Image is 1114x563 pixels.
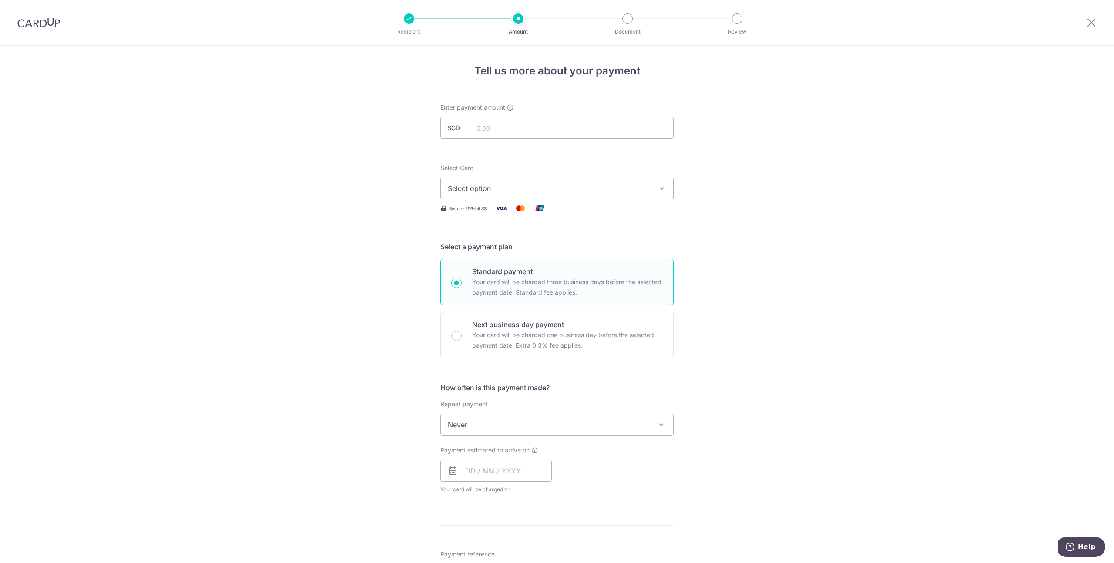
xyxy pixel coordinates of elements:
[440,63,674,79] h4: Tell us more about your payment
[440,103,505,112] span: Enter payment amount
[1058,537,1105,559] iframe: Opens a widget where you can find more information
[486,27,550,36] p: Amount
[440,400,488,409] label: Repeat payment
[472,266,663,277] p: Standard payment
[440,382,674,393] h5: How often is this payment made?
[440,446,530,455] span: Payment estimated to arrive on
[440,178,674,199] button: Select option
[440,117,674,139] input: 0.00
[447,124,470,132] span: SGD
[512,203,529,214] img: Mastercard
[440,550,495,559] span: Payment reference
[705,27,769,36] p: Review
[448,183,651,194] span: Select option
[377,27,441,36] p: Recipient
[595,27,660,36] p: Document
[449,205,489,212] span: Secure 256-bit SSL
[472,319,663,330] p: Next business day payment
[472,330,663,351] p: Your card will be charged one business day before the selected payment date. Extra 0.3% fee applies.
[440,241,674,252] h5: Select a payment plan
[440,460,552,482] input: DD / MM / YYYY
[441,414,673,435] span: Never
[440,414,674,436] span: Never
[531,203,548,214] img: Union Pay
[17,17,60,28] img: CardUp
[493,203,510,214] img: Visa
[472,277,663,298] p: Your card will be charged three business days before the selected payment date. Standard fee appl...
[440,485,552,494] span: Your card will be charged on
[440,164,474,171] span: translation missing: en.payables.payment_networks.credit_card.summary.labels.select_card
